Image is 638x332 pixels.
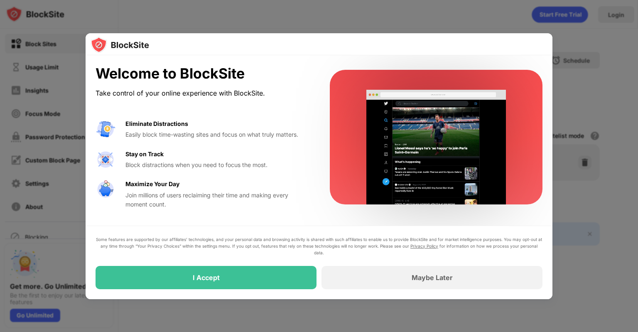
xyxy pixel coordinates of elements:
img: value-safe-time.svg [96,180,115,199]
div: Eliminate Distractions [125,119,188,128]
a: Privacy Policy [410,243,438,248]
div: Maximize Your Day [125,180,179,189]
div: Block distractions when you need to focus the most. [125,160,310,170]
div: Welcome to BlockSite [96,65,310,82]
div: I Accept [193,273,220,282]
div: Maybe Later [412,273,453,282]
div: Easily block time-wasting sites and focus on what truly matters. [125,130,310,139]
img: logo-blocksite.svg [91,37,149,53]
div: Some features are supported by our affiliates’ technologies, and your personal data and browsing ... [96,236,542,256]
div: Stay on Track [125,150,164,159]
div: Join millions of users reclaiming their time and making every moment count. [125,191,310,209]
div: Take control of your online experience with BlockSite. [96,87,310,99]
img: value-focus.svg [96,150,115,170]
img: value-avoid-distractions.svg [96,119,115,139]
